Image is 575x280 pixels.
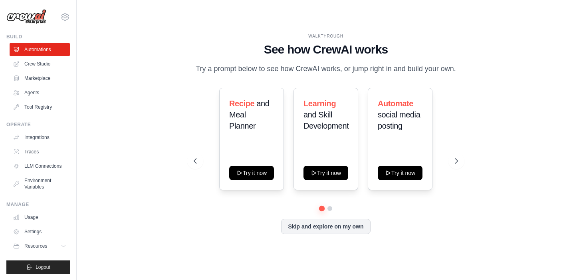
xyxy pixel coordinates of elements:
span: Learning [303,99,336,108]
button: Try it now [303,166,348,180]
a: Settings [10,225,70,238]
p: Try a prompt below to see how CrewAI works, or jump right in and build your own. [194,63,458,75]
a: LLM Connections [10,160,70,173]
span: social media posting [378,110,420,130]
a: Integrations [10,131,70,144]
a: Crew Studio [10,58,70,70]
a: Tool Registry [10,101,70,113]
div: Manage [6,201,70,208]
button: Try it now [229,166,274,180]
span: and Meal Planner [229,99,270,130]
a: Usage [10,211,70,224]
iframe: Chat Widget [535,242,575,280]
div: Build [6,34,70,40]
span: Automate [378,99,413,108]
span: Logout [36,264,50,270]
span: Resources [24,243,47,249]
button: Try it now [378,166,422,180]
a: Agents [10,86,70,99]
a: Marketplace [10,72,70,85]
button: Logout [6,260,70,274]
h1: See how CrewAI works [194,42,458,57]
a: Automations [10,43,70,56]
button: Skip and explore on my own [281,219,370,234]
img: Logo [6,9,46,24]
span: and Skill Development [303,110,349,130]
div: WALKTHROUGH [194,33,458,39]
span: Recipe [229,99,254,108]
div: Operate [6,121,70,128]
a: Environment Variables [10,174,70,193]
a: Traces [10,145,70,158]
button: Resources [10,240,70,252]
